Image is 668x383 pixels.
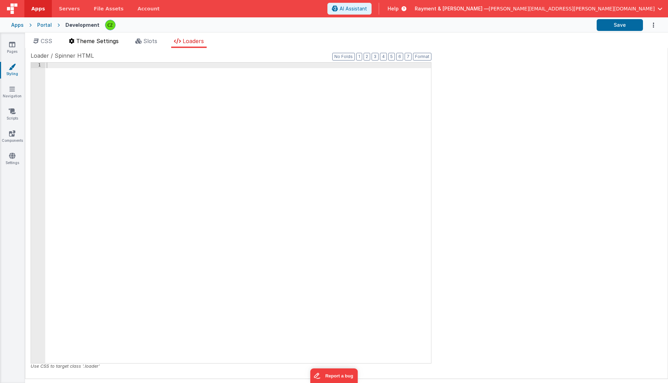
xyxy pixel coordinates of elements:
[327,3,372,15] button: AI Assistant
[310,368,358,383] iframe: Marker.io feedback button
[388,53,395,60] button: 5
[388,5,399,12] span: Help
[340,5,367,12] span: AI Assistant
[396,53,403,60] button: 6
[11,22,24,28] div: Apps
[489,5,655,12] span: [PERSON_NAME][EMAIL_ADDRESS][PERSON_NAME][DOMAIN_NAME]
[65,22,100,28] div: Development
[356,53,362,60] button: 1
[37,22,52,28] div: Portal
[332,53,355,60] button: No Folds
[405,53,412,60] button: 7
[183,38,204,44] span: Loaders
[31,5,45,12] span: Apps
[59,5,80,12] span: Servers
[643,18,657,32] button: Options
[415,5,489,12] span: Rayment & [PERSON_NAME] —
[31,63,45,68] div: 1
[597,19,643,31] button: Save
[364,53,370,60] button: 2
[380,53,387,60] button: 4
[105,20,115,30] img: b4a104e37d07c2bfba7c0e0e4a273d04
[31,363,431,369] div: Use CSS to target class '.loader'
[76,38,119,44] span: Theme Settings
[41,38,52,44] span: CSS
[143,38,157,44] span: Slots
[413,53,431,60] button: Format
[415,5,662,12] button: Rayment & [PERSON_NAME] — [PERSON_NAME][EMAIL_ADDRESS][PERSON_NAME][DOMAIN_NAME]
[372,53,379,60] button: 3
[94,5,124,12] span: File Assets
[31,51,94,60] span: Loader / Spinner HTML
